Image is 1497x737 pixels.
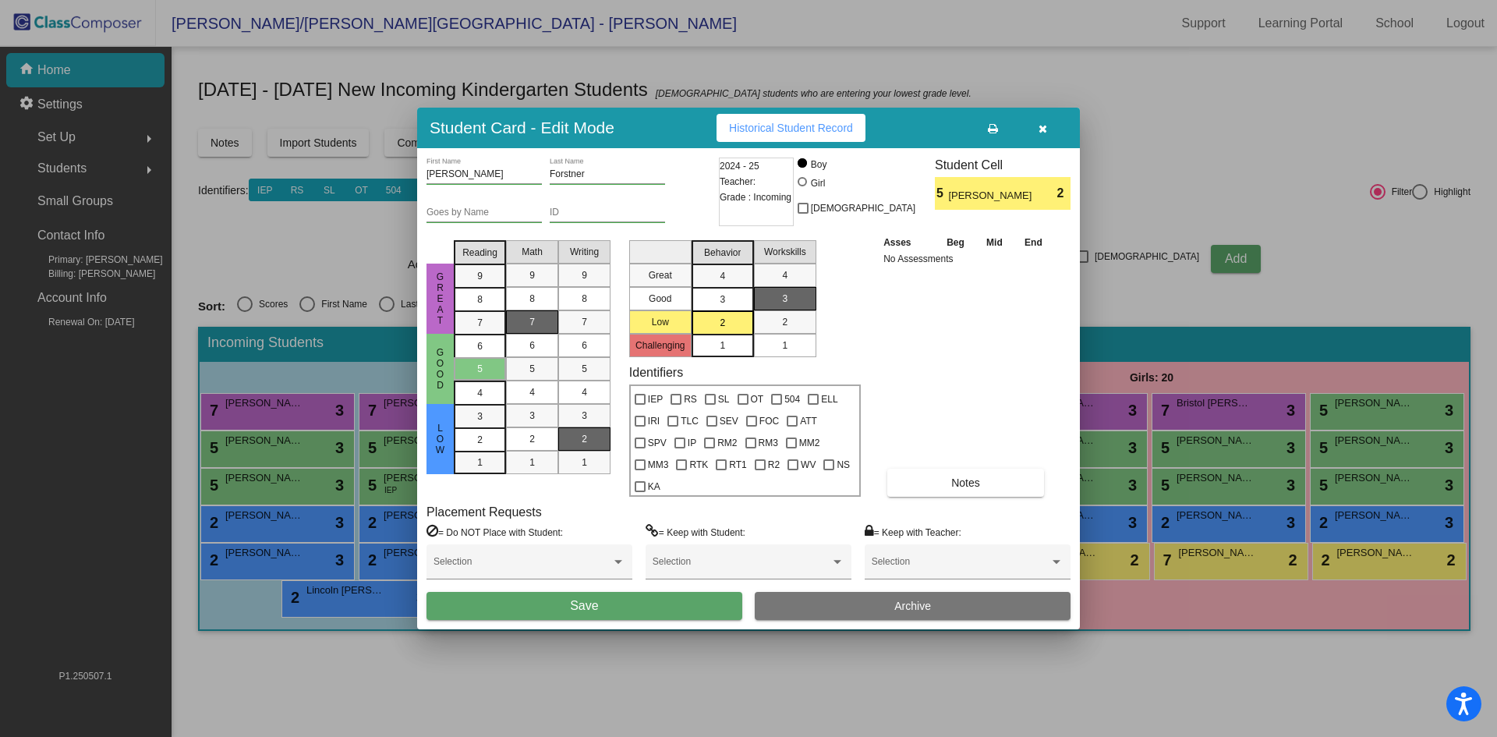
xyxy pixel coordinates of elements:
[477,386,483,400] span: 4
[729,122,853,134] span: Historical Student Record
[936,234,976,251] th: Beg
[782,292,787,306] span: 3
[434,271,448,326] span: Great
[648,434,667,452] span: SPV
[1057,184,1071,203] span: 2
[811,199,915,218] span: [DEMOGRAPHIC_DATA]
[799,434,820,452] span: MM2
[879,251,1053,267] td: No Assessments
[629,365,683,380] label: Identifiers
[648,455,669,474] span: MM3
[477,362,483,376] span: 5
[522,245,543,259] span: Math
[570,599,598,612] span: Save
[718,390,730,409] span: SL
[688,434,696,452] span: IP
[477,433,483,447] span: 2
[810,176,826,190] div: Girl
[529,268,535,282] span: 9
[784,390,800,409] span: 504
[975,234,1013,251] th: Mid
[529,455,535,469] span: 1
[720,190,791,205] span: Grade : Incoming
[887,469,1044,497] button: Notes
[648,477,660,496] span: KA
[529,432,535,446] span: 2
[720,269,725,283] span: 4
[720,338,725,353] span: 1
[430,118,614,137] h3: Student Card - Edit Mode
[529,409,535,423] span: 3
[582,409,587,423] span: 3
[689,455,708,474] span: RTK
[477,339,483,353] span: 6
[782,315,787,329] span: 2
[801,455,816,474] span: WV
[720,316,725,330] span: 2
[426,505,542,519] label: Placement Requests
[462,246,497,260] span: Reading
[720,412,738,431] span: SEV
[477,292,483,306] span: 8
[764,245,806,259] span: Workskills
[570,245,599,259] span: Writing
[837,455,850,474] span: NS
[582,385,587,399] span: 4
[951,477,980,489] span: Notes
[704,246,741,260] span: Behavior
[1014,234,1054,251] th: End
[717,434,737,452] span: RM2
[948,188,1035,204] span: [PERSON_NAME]
[529,362,535,376] span: 5
[935,184,948,203] span: 5
[759,434,778,452] span: RM3
[684,390,697,409] span: RS
[717,114,865,142] button: Historical Student Record
[720,292,725,306] span: 3
[681,412,699,431] span: TLC
[582,455,587,469] span: 1
[865,524,961,540] label: = Keep with Teacher:
[782,338,787,353] span: 1
[800,412,817,431] span: ATT
[729,455,746,474] span: RT1
[759,412,779,431] span: FOC
[434,423,448,455] span: Low
[477,455,483,469] span: 1
[582,338,587,353] span: 6
[582,268,587,282] span: 9
[935,158,1071,172] h3: Student Cell
[582,315,587,329] span: 7
[720,158,759,174] span: 2024 - 25
[648,412,660,431] span: IRI
[751,390,764,409] span: OT
[648,390,663,409] span: IEP
[646,524,745,540] label: = Keep with Student:
[529,292,535,306] span: 8
[720,174,756,190] span: Teacher:
[426,592,742,620] button: Save
[582,362,587,376] span: 5
[426,524,563,540] label: = Do NOT Place with Student:
[529,338,535,353] span: 6
[879,234,936,251] th: Asses
[782,268,787,282] span: 4
[477,316,483,330] span: 7
[477,409,483,423] span: 3
[529,385,535,399] span: 4
[434,347,448,391] span: Good
[529,315,535,329] span: 7
[755,592,1071,620] button: Archive
[821,390,837,409] span: ELL
[894,600,931,612] span: Archive
[810,158,827,172] div: Boy
[426,207,542,218] input: goes by name
[582,432,587,446] span: 2
[768,455,780,474] span: R2
[477,269,483,283] span: 9
[582,292,587,306] span: 8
